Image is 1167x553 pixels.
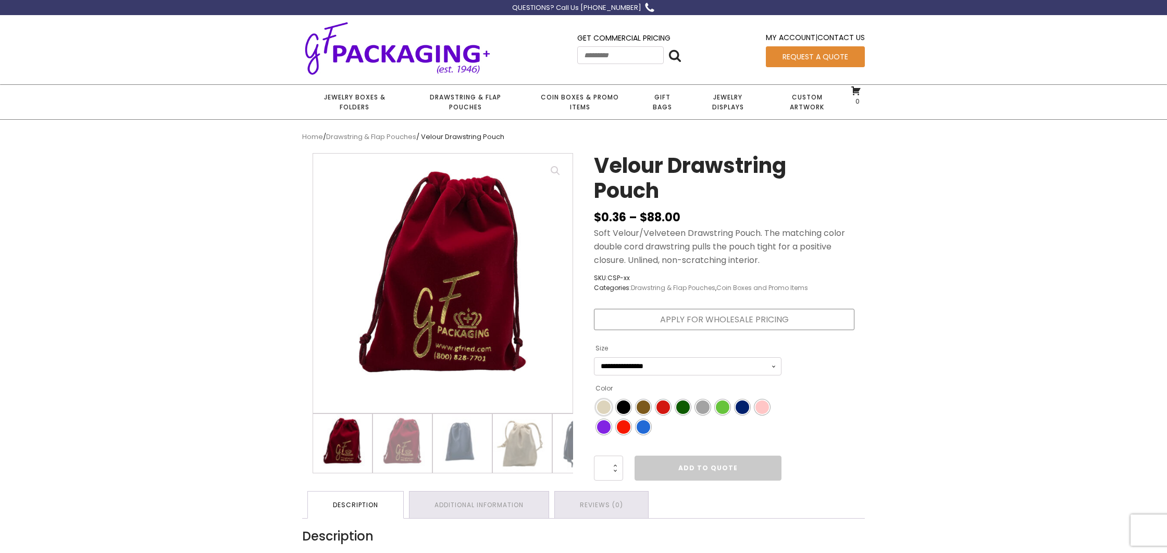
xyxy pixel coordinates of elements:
a: View full-screen image gallery [546,161,565,180]
a: Drawstring & Flap Pouches [407,85,524,119]
li: Brown [636,399,651,415]
img: Medium size velvet burgundy drawstring pouch with gold foil logo. [373,414,432,473]
a: Coin Boxes & Promo Items [524,85,636,119]
a: Description [308,492,403,518]
a: Jewelry Displays [689,85,766,119]
bdi: 0.36 [594,209,626,225]
span: CSP-xx [607,273,630,282]
span: $ [640,209,647,225]
img: Medium size Navy Blue velour drawstring bag. [433,414,492,473]
img: Small Navy Blue velour drawstring pouch. [553,414,612,473]
img: Medium size beige velour bag. [493,414,552,473]
a: Drawstring & Flap Pouches [326,132,416,142]
li: Kelly Green [715,399,730,415]
a: Custom Artwork [766,85,847,119]
a: Get Commercial Pricing [577,33,671,43]
li: Burgundy [655,399,671,415]
a: Home [302,132,323,142]
a: Add to Quote [635,456,781,481]
h2: Description [302,529,865,544]
li: Black [616,399,631,415]
ul: Color [594,397,781,437]
a: Reviews (0) [555,492,648,518]
li: Green [675,399,691,415]
a: My Account [766,32,815,43]
a: Contact Us [817,32,865,43]
li: Royal Blue [636,419,651,435]
nav: Breadcrumb [302,132,865,143]
li: Purple [596,419,612,435]
a: Jewelry Boxes & Folders [302,85,407,119]
a: 0 [851,85,861,105]
span: Categories: , [594,283,808,293]
div: QUESTIONS? Call Us [PHONE_NUMBER] [512,3,641,14]
h1: Velour Drawstring Pouch [594,153,854,208]
li: Navy Blue [735,399,750,415]
img: GF Packaging + - Established 1946 [302,20,493,77]
label: Color [595,380,613,397]
bdi: 88.00 [640,209,680,225]
li: Grey [695,399,711,415]
input: Product quantity [594,456,623,481]
li: Beige [596,399,612,415]
span: $ [594,209,601,225]
li: Pink [754,399,770,415]
p: Soft Velour/Velveteen Drawstring Pouch. The matching color double cord drawstring pulls the pouch... [594,227,854,267]
span: 0 [853,97,860,106]
div: | [766,32,865,46]
label: Size [595,340,608,357]
a: Gift Bags [636,85,689,119]
li: Red [616,419,631,435]
a: Apply for Wholesale Pricing [594,309,854,331]
img: Medium size velvet burgundy drawstring pouch with gold foil logo. [313,414,372,473]
a: Drawstring & Flap Pouches [631,283,715,292]
a: Coin Boxes and Promo Items [716,283,808,292]
a: Request a Quote [766,46,865,67]
span: – [629,209,637,225]
a: Additional information [409,492,549,518]
span: SKU: [594,273,808,283]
